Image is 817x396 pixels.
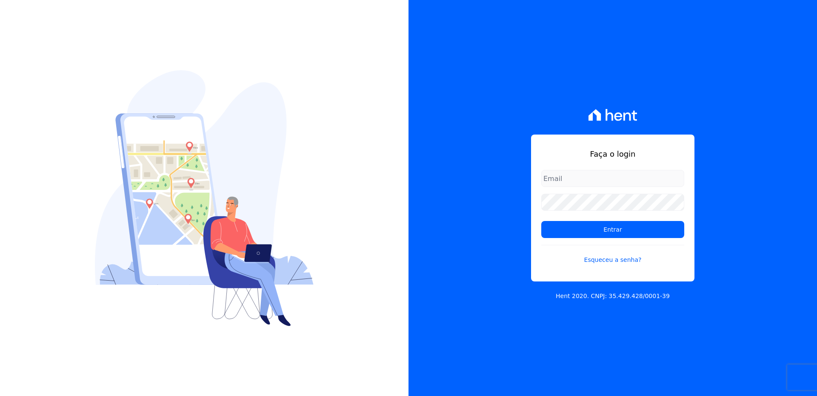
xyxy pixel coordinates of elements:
[541,221,684,238] input: Entrar
[541,148,684,160] h1: Faça o login
[95,70,314,326] img: Login
[541,245,684,264] a: Esqueceu a senha?
[541,170,684,187] input: Email
[556,292,670,301] p: Hent 2020. CNPJ: 35.429.428/0001-39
